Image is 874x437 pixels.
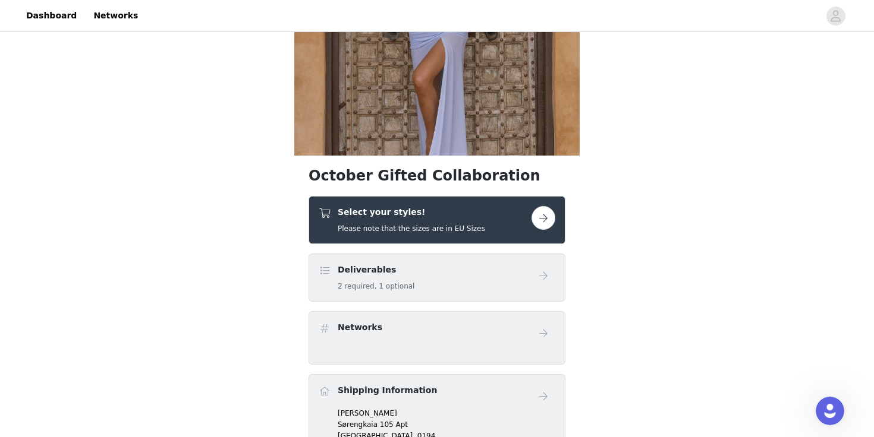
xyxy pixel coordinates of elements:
h4: Deliverables [338,264,414,276]
div: Select your styles! [309,196,565,244]
div: Networks [309,311,565,365]
h4: Select your styles! [338,206,485,218]
div: Deliverables [309,254,565,302]
h5: Please note that the sizes are in EU Sizes [338,223,485,234]
a: Networks [86,2,145,29]
p: [PERSON_NAME] [338,408,555,419]
h5: 2 required, 1 optional [338,281,414,292]
iframe: Intercom live chat [816,397,844,425]
div: avatar [830,7,841,26]
p: Sørengkaia 105 Apt [338,419,555,430]
a: Dashboard [19,2,84,29]
h4: Networks [338,321,382,334]
h4: Shipping Information [338,384,437,397]
h1: October Gifted Collaboration [309,165,565,186]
